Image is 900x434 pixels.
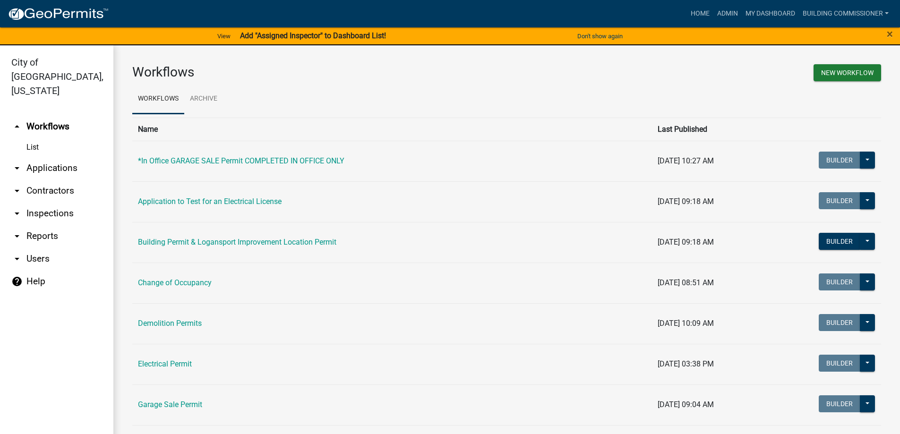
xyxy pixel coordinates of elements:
span: [DATE] 09:18 AM [658,197,714,206]
button: New Workflow [814,64,881,81]
i: arrow_drop_down [11,253,23,264]
button: Builder [819,233,860,250]
i: arrow_drop_up [11,121,23,132]
i: help [11,276,23,287]
i: arrow_drop_down [11,230,23,242]
a: Change of Occupancy [138,278,212,287]
th: Name [132,118,652,141]
strong: Add "Assigned Inspector" to Dashboard List! [240,31,386,40]
a: Building Commissioner [799,5,892,23]
span: [DATE] 03:38 PM [658,359,714,368]
a: *In Office GARAGE SALE Permit COMPLETED IN OFFICE ONLY [138,156,344,165]
i: arrow_drop_down [11,185,23,196]
th: Last Published [652,118,766,141]
button: Builder [819,395,860,412]
button: Don't show again [574,28,626,44]
button: Builder [819,192,860,209]
button: Builder [819,152,860,169]
i: arrow_drop_down [11,162,23,174]
a: Admin [713,5,742,23]
span: [DATE] 10:27 AM [658,156,714,165]
a: View [214,28,234,44]
a: Building Permit & Logansport Improvement Location Permit [138,238,336,247]
button: Builder [819,355,860,372]
span: [DATE] 10:09 AM [658,319,714,328]
a: Demolition Permits [138,319,202,328]
a: Electrical Permit [138,359,192,368]
span: [DATE] 09:18 AM [658,238,714,247]
span: [DATE] 08:51 AM [658,278,714,287]
button: Close [887,28,893,40]
a: Garage Sale Permit [138,400,202,409]
a: My Dashboard [742,5,799,23]
button: Builder [819,273,860,290]
h3: Workflows [132,64,500,80]
span: × [887,27,893,41]
span: [DATE] 09:04 AM [658,400,714,409]
i: arrow_drop_down [11,208,23,219]
a: Archive [184,84,223,114]
a: Home [687,5,713,23]
a: Workflows [132,84,184,114]
a: Application to Test for an Electrical License [138,197,282,206]
button: Builder [819,314,860,331]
